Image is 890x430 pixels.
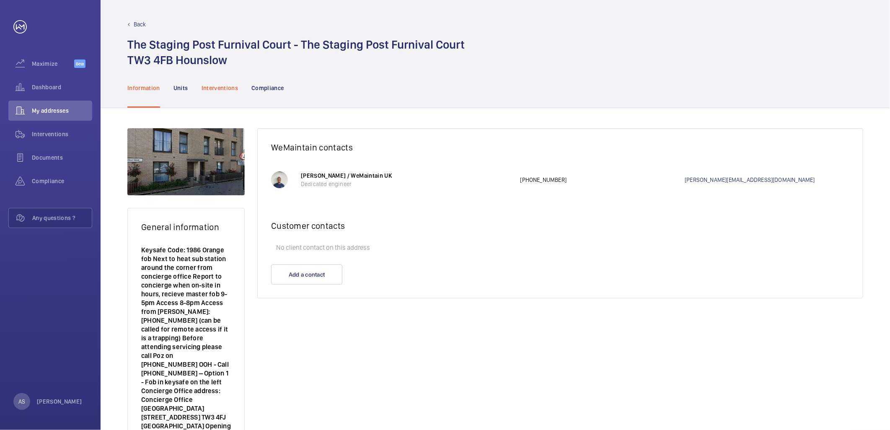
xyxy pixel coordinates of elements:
h2: WeMaintain contacts [271,142,849,153]
span: My addresses [32,106,92,115]
span: Maximize [32,60,74,68]
a: [PERSON_NAME][EMAIL_ADDRESS][DOMAIN_NAME] [685,176,849,184]
p: [PHONE_NUMBER] [520,176,685,184]
span: Dashboard [32,83,92,91]
p: [PERSON_NAME] [37,397,82,406]
button: Add a contact [271,264,342,285]
span: Documents [32,153,92,162]
p: Units [173,84,188,92]
h2: General information [141,222,231,232]
span: Compliance [32,177,92,185]
span: Beta [74,60,85,68]
span: Any questions ? [32,214,92,222]
p: Compliance [251,84,284,92]
span: Interventions [32,130,92,138]
p: Interventions [202,84,238,92]
p: Information [127,84,160,92]
p: No client contact on this address [271,239,849,256]
p: Back [134,20,146,28]
h1: The Staging Post Furnival Court - The Staging Post Furnival Court TW3 4FB Hounslow [127,37,465,68]
h2: Customer contacts [271,220,849,231]
p: [PERSON_NAME] / WeMaintain UK [301,171,512,180]
p: AS [18,397,25,406]
p: Dedicated engineer [301,180,512,188]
